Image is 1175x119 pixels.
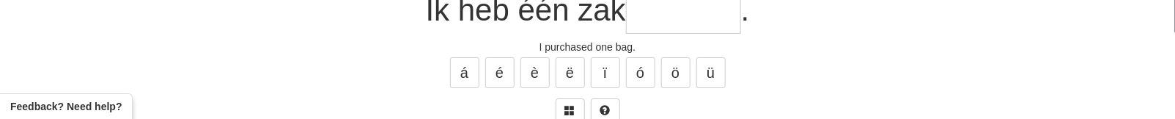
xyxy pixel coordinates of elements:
button: è [520,57,550,88]
button: é [485,57,515,88]
button: á [450,57,479,88]
button: ó [626,57,655,88]
button: ë [556,57,585,88]
button: ö [661,57,690,88]
span: Open feedback widget [10,99,122,114]
div: I purchased one bag. [170,40,1006,54]
button: ï [591,57,620,88]
button: ü [696,57,726,88]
